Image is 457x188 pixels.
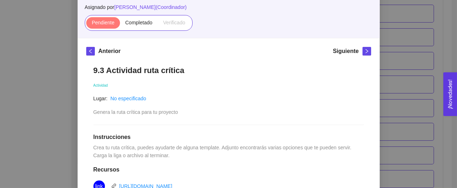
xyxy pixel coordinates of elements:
span: Crea tu ruta crítica, puedes ayudarte de alguna template. Adjunto encontrarás varias opciones que... [93,145,353,158]
button: Open Feedback Widget [443,72,457,116]
article: Lugar: [93,95,108,102]
span: [PERSON_NAME] ( Coordinador ) [114,4,187,10]
span: Pendiente [92,20,114,25]
span: Asignado por [85,3,373,11]
button: right [363,47,371,56]
span: Completado [125,20,153,25]
h1: Instrucciones [93,134,364,141]
h5: Anterior [98,47,121,56]
h1: 9.3 Actividad ruta crítica [93,66,364,75]
span: Actividad [93,83,108,87]
span: Verificado [163,20,185,25]
h1: Recursos [93,166,364,173]
a: No especificado [110,96,146,101]
span: right [363,49,371,54]
span: Genera la ruta crítica para tu proyecto [93,109,178,115]
span: left [87,49,94,54]
button: left [86,47,95,56]
h5: Siguiente [333,47,359,56]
